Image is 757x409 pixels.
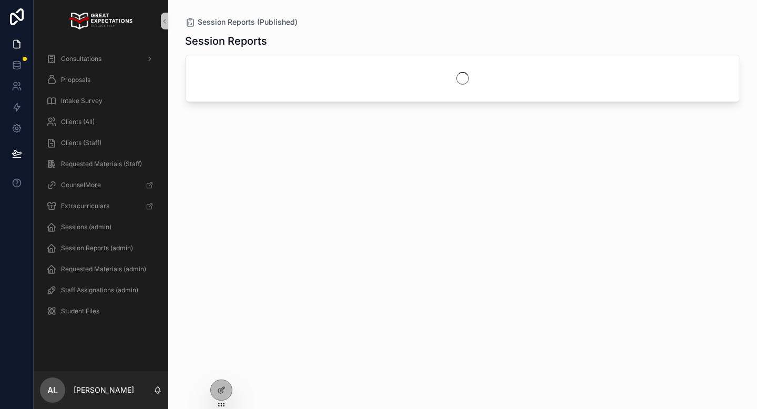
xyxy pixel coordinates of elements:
a: Sessions (admin) [40,218,162,237]
a: Session Reports (Published) [185,17,298,27]
a: Requested Materials (Staff) [40,155,162,173]
span: Sessions (admin) [61,223,111,231]
h1: Session Reports [185,34,267,48]
span: Clients (All) [61,118,95,126]
span: Proposals [61,76,90,84]
span: CounselMore [61,181,101,189]
span: Clients (Staff) [61,139,101,147]
a: Proposals [40,70,162,89]
a: Staff Assignations (admin) [40,281,162,300]
a: Clients (Staff) [40,134,162,152]
div: scrollable content [34,42,168,334]
span: Requested Materials (Staff) [61,160,142,168]
span: Consultations [61,55,101,63]
a: Session Reports (admin) [40,239,162,258]
span: Staff Assignations (admin) [61,286,138,294]
span: AL [47,384,58,396]
span: Requested Materials (admin) [61,265,146,273]
span: Session Reports (admin) [61,244,133,252]
span: Intake Survey [61,97,103,105]
a: Requested Materials (admin) [40,260,162,279]
a: Intake Survey [40,91,162,110]
a: CounselMore [40,176,162,195]
a: Clients (All) [40,113,162,131]
a: Student Files [40,302,162,321]
span: Extracurriculars [61,202,109,210]
img: App logo [69,13,132,29]
p: [PERSON_NAME] [74,385,134,395]
span: Session Reports (Published) [198,17,298,27]
span: Student Files [61,307,99,315]
a: Extracurriculars [40,197,162,216]
a: Consultations [40,49,162,68]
